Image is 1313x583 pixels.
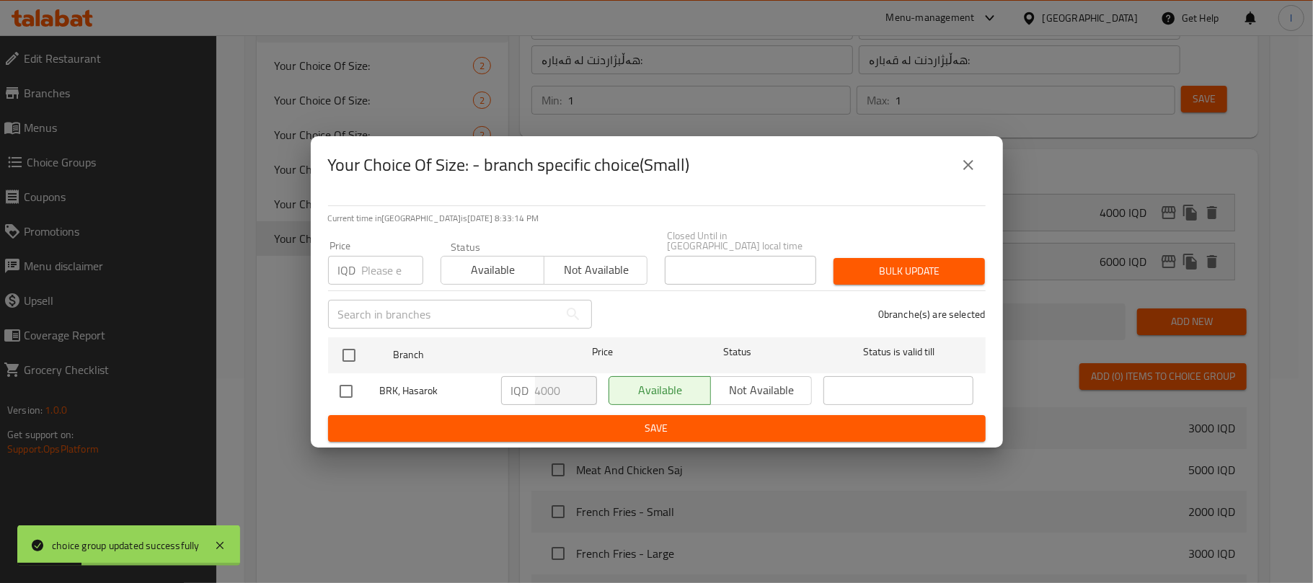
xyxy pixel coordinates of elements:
span: Not available [550,259,642,280]
h2: Your Choice Of Size: - branch specific choice(Small) [328,153,690,177]
span: Status [662,343,812,361]
button: Save [328,415,986,442]
span: Available [447,259,539,280]
div: choice group updated successfully [52,538,200,553]
p: 0 branche(s) are selected [878,307,986,321]
span: Price [554,343,650,361]
p: IQD [338,262,356,279]
span: Bulk update [845,262,973,280]
span: BRK, Hasarok [380,382,490,400]
p: IQD [511,382,529,399]
button: Not available [544,256,647,285]
input: Search in branches [328,300,559,329]
span: Branch [393,346,543,364]
button: Available [441,256,544,285]
span: Save [340,419,974,437]
p: Current time in [GEOGRAPHIC_DATA] is [DATE] 8:33:14 PM [328,212,986,225]
input: Please enter price [535,376,597,405]
button: Bulk update [834,258,985,285]
button: close [951,148,986,182]
span: Status is valid till [823,343,973,361]
input: Please enter price [362,256,423,285]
